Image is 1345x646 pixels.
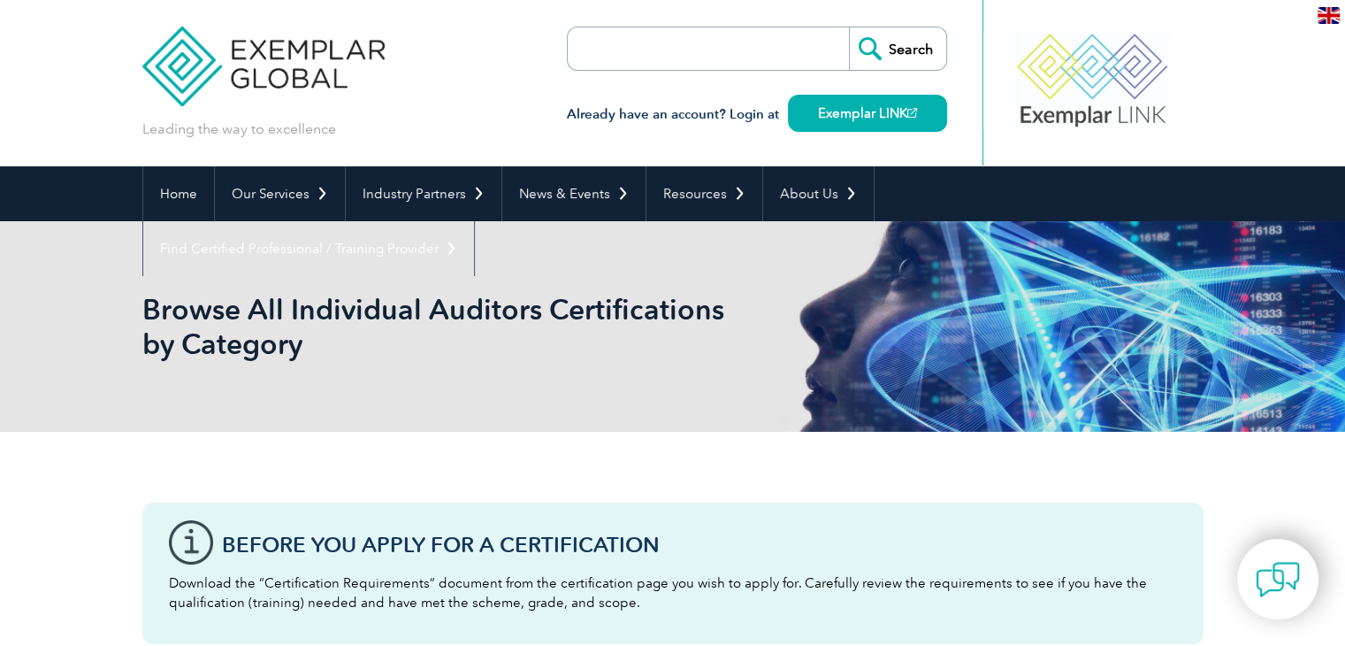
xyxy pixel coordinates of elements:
[142,292,822,361] h1: Browse All Individual Auditors Certifications by Category
[502,166,646,221] a: News & Events
[763,166,874,221] a: About Us
[907,108,917,118] img: open_square.png
[346,166,501,221] a: Industry Partners
[222,534,1177,556] h3: Before You Apply For a Certification
[169,573,1177,612] p: Download the “Certification Requirements” document from the certification page you wish to apply ...
[849,27,946,70] input: Search
[567,104,947,126] h3: Already have an account? Login at
[1318,7,1340,24] img: en
[142,119,336,139] p: Leading the way to excellence
[646,166,762,221] a: Resources
[215,166,345,221] a: Our Services
[1256,558,1300,602] img: contact-chat.png
[788,95,947,132] a: Exemplar LINK
[143,221,474,276] a: Find Certified Professional / Training Provider
[143,166,214,221] a: Home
